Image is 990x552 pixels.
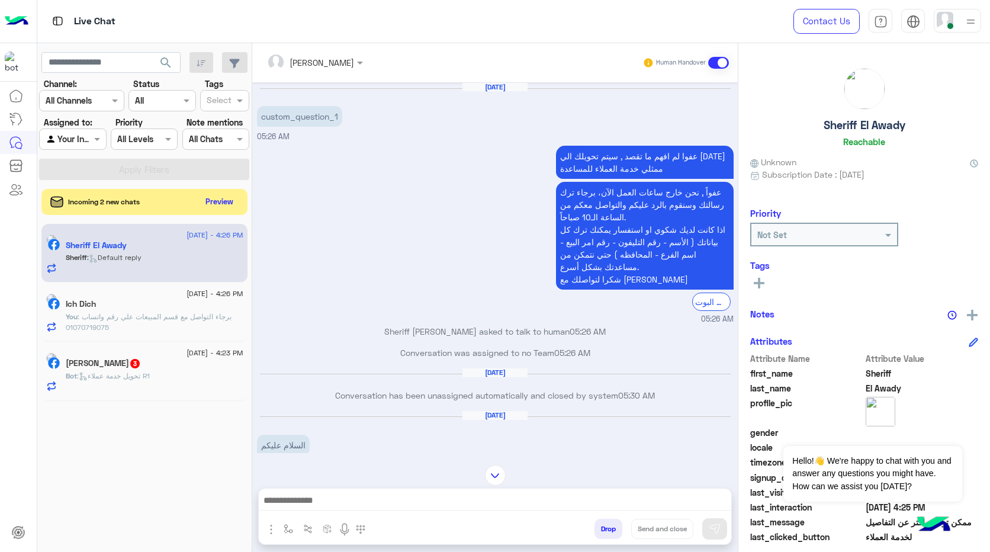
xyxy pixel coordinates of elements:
[937,12,953,28] img: userImage
[356,525,365,534] img: make a call
[44,116,92,129] label: Assigned to:
[50,14,65,28] img: tab
[750,260,978,271] h6: Tags
[824,118,905,132] h5: Sheriff El Awady
[298,519,318,538] button: Trigger scenario
[750,156,796,168] span: Unknown
[5,52,26,73] img: 322208621163248
[205,78,223,90] label: Tags
[66,371,77,380] span: Bot
[264,522,278,537] img: send attachment
[701,314,734,325] span: 05:26 AM
[783,446,962,502] span: Hello!👋 We're happy to chat with you and answer any questions you might have. How can we assist y...
[750,367,863,380] span: first_name
[187,230,243,240] span: [DATE] - 4:26 PM
[284,524,293,534] img: select flow
[187,348,243,358] span: [DATE] - 4:23 PM
[66,358,141,368] h5: وائل فوزي شومان
[656,58,706,68] small: Human Handover
[323,524,332,534] img: create order
[618,390,655,400] span: 05:30 AM
[750,309,774,319] h6: Notes
[337,522,352,537] img: send voice note
[66,240,127,251] h5: Sheriff El Awady
[750,531,863,543] span: last_clicked_button
[554,348,590,358] span: 05:26 AM
[750,352,863,365] span: Attribute Name
[750,501,863,514] span: last_interaction
[750,516,863,528] span: last_message
[279,519,298,538] button: select flow
[750,426,863,439] span: gender
[318,519,337,538] button: create order
[462,83,528,91] h6: [DATE]
[869,9,892,34] a: tab
[692,293,731,311] div: الرجوع الى البوت
[866,397,895,426] img: picture
[130,359,140,368] span: 3
[874,15,888,28] img: tab
[907,15,920,28] img: tab
[66,253,87,262] span: Sheriff
[48,298,60,310] img: Facebook
[750,471,863,484] span: signup_date
[257,106,342,127] p: 8/12/2024, 5:26 AM
[133,78,159,90] label: Status
[46,353,57,364] img: picture
[303,524,313,534] img: Trigger scenario
[66,312,232,332] span: برجاء التواصل مع قسم المبيعات علي رقم واتساب 01070719075
[631,519,693,539] button: Send and close
[77,371,150,380] span: : تحويل خدمة عملاء R1
[750,382,863,394] span: last_name
[152,52,181,78] button: search
[39,159,249,180] button: Apply Filters
[556,182,734,290] p: 8/12/2024, 5:26 AM
[844,69,885,109] img: picture
[967,310,978,320] img: add
[750,486,863,499] span: last_visited_flow
[750,397,863,424] span: profile_pic
[485,465,506,486] img: scroll
[709,523,721,535] img: send message
[44,78,77,90] label: Channel:
[46,235,57,245] img: picture
[66,299,96,309] h5: Ich Dich
[68,197,140,207] span: Incoming 2 new chats
[462,368,528,377] h6: [DATE]
[187,116,243,129] label: Note mentions
[5,9,28,34] img: Logo
[46,294,57,304] img: picture
[205,94,232,109] div: Select
[793,9,860,34] a: Contact Us
[462,411,528,419] h6: [DATE]
[866,501,979,514] span: 2025-09-12T13:25:24.095Z
[257,435,310,455] p: 12/9/2025, 4:24 PM
[257,346,734,359] p: Conversation was assigned to no Team
[159,56,173,70] span: search
[762,168,864,181] span: Subscription Date : [DATE]
[750,336,792,346] h6: Attributes
[843,136,885,147] h6: Reachable
[963,14,978,29] img: profile
[201,193,239,210] button: Preview
[750,208,781,219] h6: Priority
[913,505,954,546] img: hulul-logo.png
[48,239,60,251] img: Facebook
[74,14,115,30] p: Live Chat
[556,146,734,179] p: 8/12/2024, 5:26 AM
[750,441,863,454] span: locale
[866,352,979,365] span: Attribute Value
[866,382,979,394] span: El Awady
[66,312,78,321] span: You
[866,531,979,543] span: لخدمة العملاء
[594,519,622,539] button: Drop
[866,367,979,380] span: Sheriff
[48,357,60,369] img: Facebook
[257,389,734,402] p: Conversation has been unassigned automatically and closed by system
[570,326,606,336] span: 05:26 AM
[866,516,979,528] span: ممكن توضيح اكتر عن التفاصيل
[257,132,290,141] span: 05:26 AM
[87,253,142,262] span: : Default reply
[750,456,863,468] span: timezone
[257,325,734,338] p: Sheriff [PERSON_NAME] asked to talk to human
